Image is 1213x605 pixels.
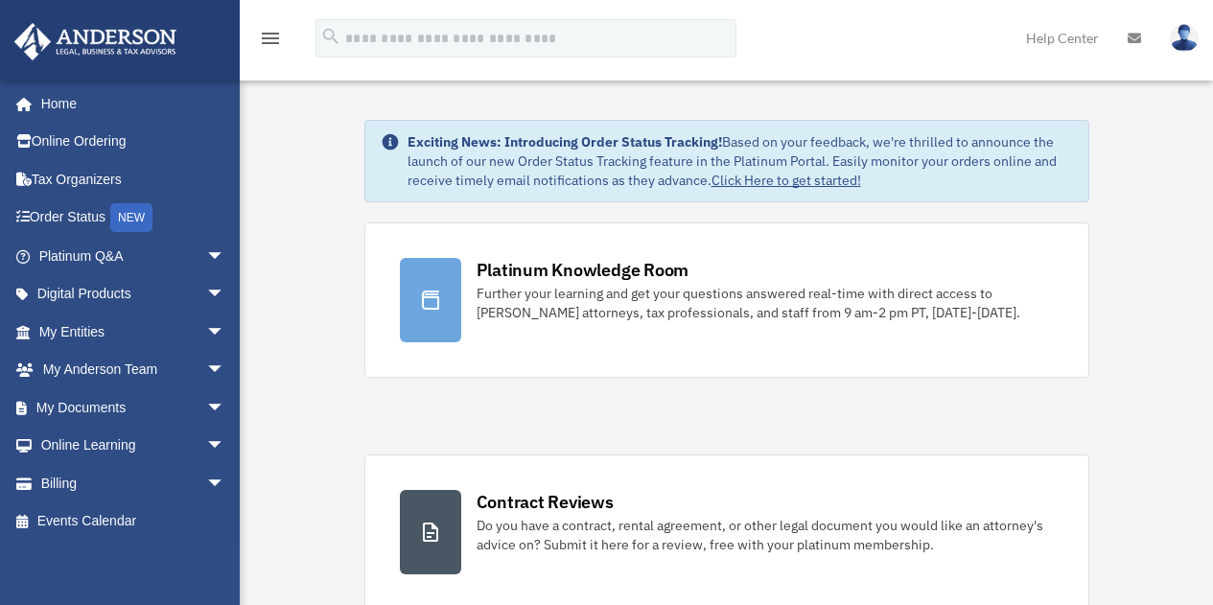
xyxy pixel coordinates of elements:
a: Events Calendar [13,502,254,541]
img: User Pic [1170,24,1199,52]
i: search [320,26,341,47]
div: Do you have a contract, rental agreement, or other legal document you would like an attorney's ad... [477,516,1054,554]
a: Online Ordering [13,123,254,161]
a: Digital Productsarrow_drop_down [13,275,254,314]
span: arrow_drop_down [206,464,245,503]
a: Click Here to get started! [711,172,861,189]
div: Further your learning and get your questions answered real-time with direct access to [PERSON_NAM... [477,284,1054,322]
a: Tax Organizers [13,160,254,198]
a: Order StatusNEW [13,198,254,238]
a: My Anderson Teamarrow_drop_down [13,351,254,389]
div: Based on your feedback, we're thrilled to announce the launch of our new Order Status Tracking fe... [408,132,1073,190]
span: arrow_drop_down [206,427,245,466]
i: menu [259,27,282,50]
div: NEW [110,203,152,232]
a: menu [259,34,282,50]
span: arrow_drop_down [206,275,245,314]
a: Home [13,84,245,123]
div: Contract Reviews [477,490,614,514]
a: Online Learningarrow_drop_down [13,427,254,465]
strong: Exciting News: Introducing Order Status Tracking! [408,133,722,151]
a: Platinum Knowledge Room Further your learning and get your questions answered real-time with dire... [364,222,1089,378]
span: arrow_drop_down [206,388,245,428]
span: arrow_drop_down [206,351,245,390]
a: My Documentsarrow_drop_down [13,388,254,427]
a: My Entitiesarrow_drop_down [13,313,254,351]
div: Platinum Knowledge Room [477,258,689,282]
span: arrow_drop_down [206,237,245,276]
span: arrow_drop_down [206,313,245,352]
img: Anderson Advisors Platinum Portal [9,23,182,60]
a: Billingarrow_drop_down [13,464,254,502]
a: Platinum Q&Aarrow_drop_down [13,237,254,275]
